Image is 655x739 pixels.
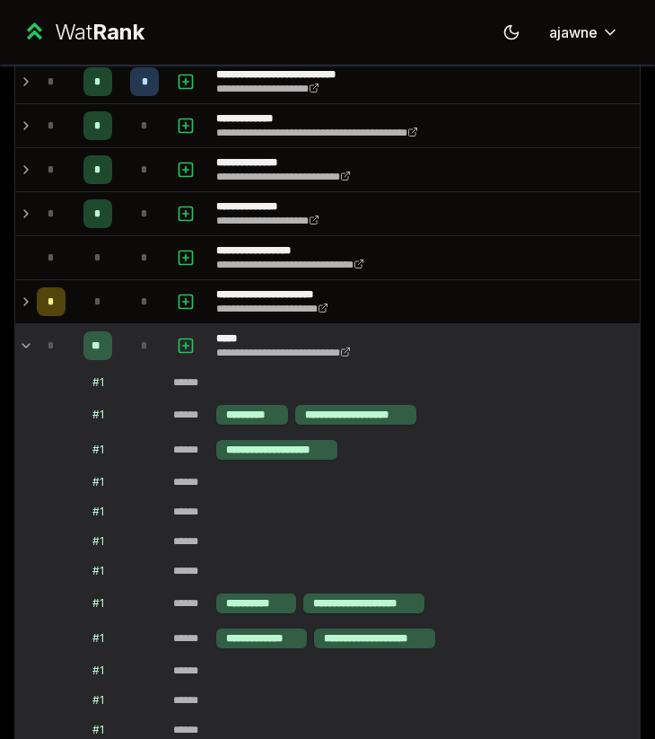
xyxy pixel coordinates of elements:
[92,693,104,708] div: # 1
[549,22,598,43] span: ajawne
[92,475,104,489] div: # 1
[92,443,104,457] div: # 1
[92,505,104,519] div: # 1
[92,19,144,45] span: Rank
[535,16,633,48] button: ajawne
[92,664,104,678] div: # 1
[92,596,104,611] div: # 1
[92,631,104,646] div: # 1
[92,723,104,737] div: # 1
[92,375,104,390] div: # 1
[22,18,144,47] a: WatRank
[92,408,104,422] div: # 1
[55,18,144,47] div: Wat
[92,534,104,549] div: # 1
[92,564,104,578] div: # 1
